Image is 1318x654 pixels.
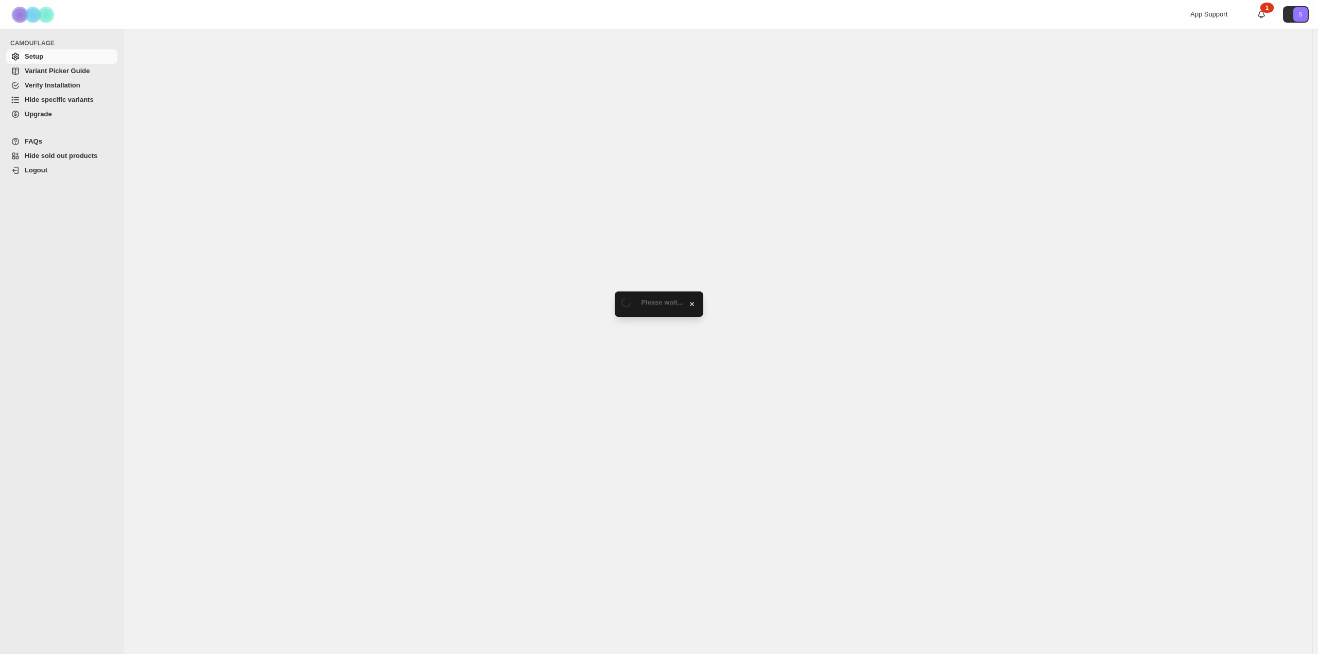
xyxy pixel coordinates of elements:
span: Upgrade [25,110,52,118]
span: Hide sold out products [25,152,98,160]
span: Logout [25,166,47,174]
a: Upgrade [6,107,117,121]
span: Setup [25,52,43,60]
a: Hide sold out products [6,149,117,163]
span: Please wait... [641,298,683,306]
a: 1 [1256,9,1267,20]
span: CAMOUFLAGE [10,39,118,47]
span: Hide specific variants [25,96,94,103]
text: S [1298,11,1302,17]
img: Camouflage [8,1,60,29]
span: Variant Picker Guide [25,67,90,75]
a: Hide specific variants [6,93,117,107]
a: Logout [6,163,117,178]
a: Setup [6,49,117,64]
button: Avatar with initials S [1283,6,1309,23]
span: App Support [1190,10,1227,18]
a: Verify Installation [6,78,117,93]
a: FAQs [6,134,117,149]
span: Verify Installation [25,81,80,89]
a: Variant Picker Guide [6,64,117,78]
div: 1 [1260,3,1274,13]
span: FAQs [25,137,42,145]
span: Avatar with initials S [1293,7,1308,22]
